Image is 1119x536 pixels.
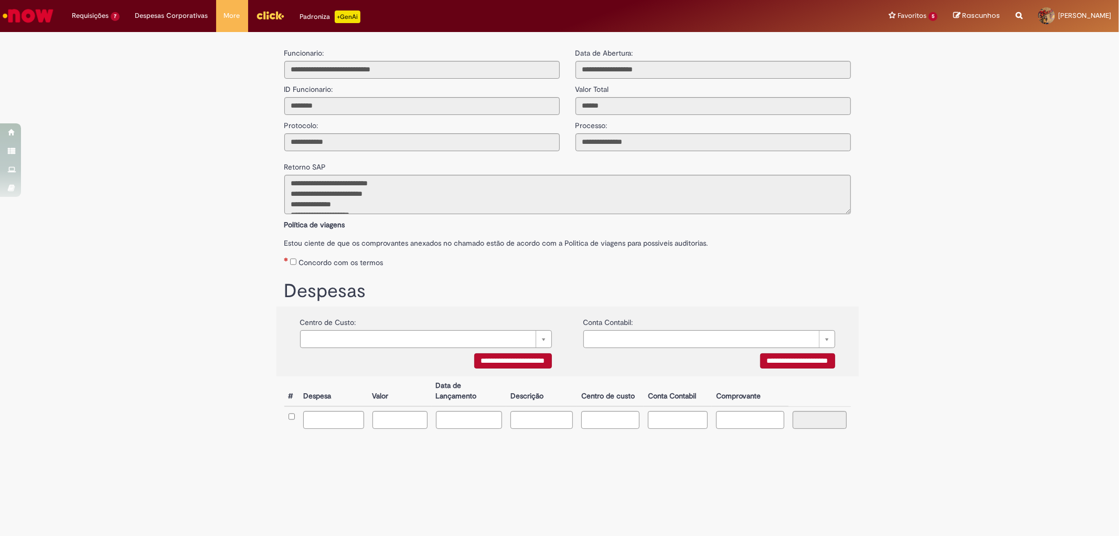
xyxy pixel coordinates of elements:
[111,12,120,21] span: 7
[432,376,506,406] th: Data de Lançamento
[135,10,208,21] span: Despesas Corporativas
[299,257,383,268] label: Concordo com os termos
[644,376,712,406] th: Conta Contabil
[284,376,300,406] th: #
[506,376,578,406] th: Descrição
[284,48,324,58] label: Funcionario:
[577,376,644,406] th: Centro de custo
[224,10,240,21] span: More
[300,312,356,328] label: Centro de Custo:
[300,330,552,348] a: Limpar campo {0}
[284,233,851,248] label: Estou ciente de que os comprovantes anexados no chamado estão de acordo com a Politica de viagens...
[256,7,284,23] img: click_logo_yellow_360x200.png
[898,10,926,21] span: Favoritos
[299,376,368,406] th: Despesa
[284,156,326,172] label: Retorno SAP
[576,115,608,131] label: Processo:
[1,5,55,26] img: ServiceNow
[576,48,633,58] label: Data de Abertura:
[929,12,937,21] span: 5
[300,10,360,23] div: Padroniza
[583,330,835,348] a: Limpar campo {0}
[284,220,345,229] b: Política de viagens
[583,312,633,328] label: Conta Contabil:
[335,10,360,23] p: +GenAi
[576,79,609,94] label: Valor Total
[953,11,1000,21] a: Rascunhos
[1058,11,1111,20] span: [PERSON_NAME]
[712,376,788,406] th: Comprovante
[962,10,1000,20] span: Rascunhos
[368,376,432,406] th: Valor
[72,10,109,21] span: Requisições
[284,281,851,302] h1: Despesas
[284,115,318,131] label: Protocolo:
[284,79,333,94] label: ID Funcionario:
